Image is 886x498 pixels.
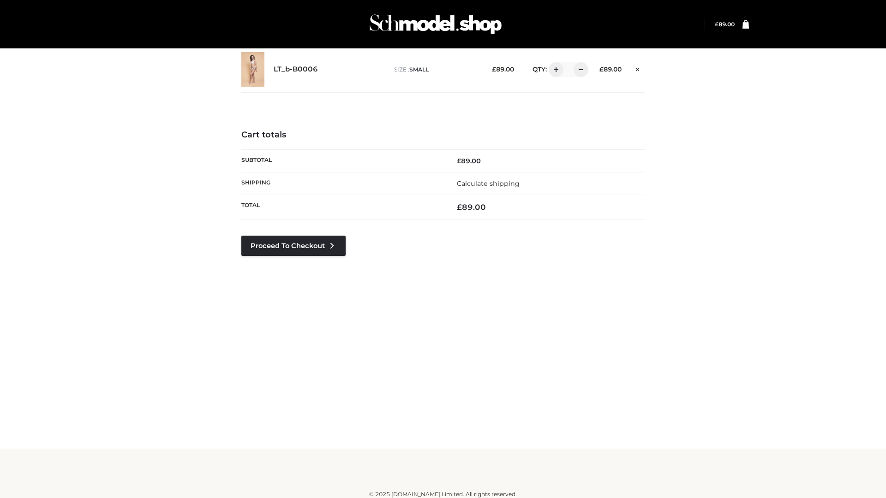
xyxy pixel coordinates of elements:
span: £ [457,202,462,212]
bdi: 89.00 [715,21,735,28]
span: £ [715,21,718,28]
bdi: 89.00 [457,202,486,212]
th: Subtotal [241,149,443,172]
div: QTY: [523,62,585,77]
a: LT_b-B0006 [274,65,318,74]
bdi: 89.00 [599,65,622,73]
h4: Cart totals [241,130,645,140]
th: Total [241,195,443,219]
bdi: 89.00 [457,157,481,165]
a: Proceed to Checkout [241,236,346,256]
th: Shipping [241,172,443,195]
bdi: 89.00 [492,65,514,73]
span: SMALL [409,66,429,73]
p: size : [394,65,478,74]
span: £ [457,157,461,165]
a: Remove this item [631,62,645,74]
span: £ [492,65,496,73]
a: Calculate shipping [457,179,520,188]
img: Schmodel Admin 964 [366,6,505,42]
span: £ [599,65,604,73]
a: £89.00 [715,21,735,28]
